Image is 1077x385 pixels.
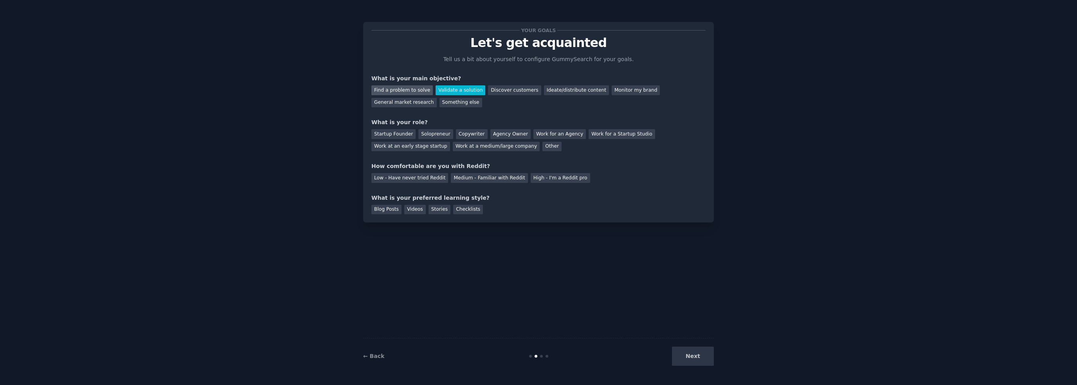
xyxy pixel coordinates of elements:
div: Copywriter [456,129,488,139]
div: High - I'm a Reddit pro [531,173,590,183]
div: Work at a medium/large company [453,142,540,152]
div: Videos [404,205,426,215]
div: Discover customers [488,85,541,95]
div: Checklists [453,205,483,215]
div: Agency Owner [490,129,531,139]
a: ← Back [363,353,384,359]
p: Let's get acquainted [371,36,706,50]
div: Low - Have never tried Reddit [371,173,448,183]
span: Your goals [520,26,557,34]
div: What is your preferred learning style? [371,194,706,202]
p: Tell us a bit about yourself to configure GummySearch for your goals. [440,55,637,63]
div: What is your main objective? [371,74,706,83]
div: Ideate/distribute content [544,85,609,95]
div: What is your role? [371,118,706,127]
div: Blog Posts [371,205,402,215]
div: Medium - Familiar with Reddit [451,173,528,183]
div: Find a problem to solve [371,85,433,95]
div: Startup Founder [371,129,416,139]
div: Other [542,142,562,152]
div: Validate a solution [436,85,485,95]
div: Something else [439,98,482,108]
div: Monitor my brand [612,85,660,95]
div: General market research [371,98,437,108]
div: Work at an early stage startup [371,142,450,152]
div: Work for a Startup Studio [589,129,655,139]
div: Solopreneur [418,129,453,139]
div: How comfortable are you with Reddit? [371,162,706,170]
div: Stories [429,205,450,215]
div: Work for an Agency [533,129,586,139]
